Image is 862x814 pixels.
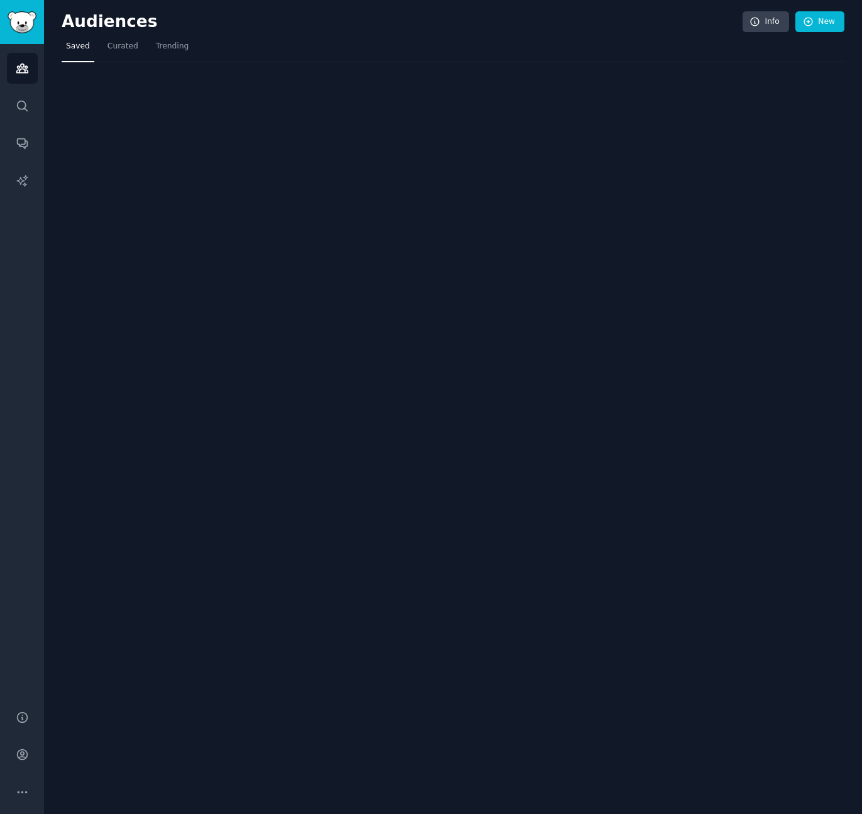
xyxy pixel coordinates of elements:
[62,12,743,32] h2: Audiences
[66,41,90,52] span: Saved
[8,11,36,33] img: GummySearch logo
[743,11,789,33] a: Info
[152,36,193,62] a: Trending
[108,41,138,52] span: Curated
[62,36,94,62] a: Saved
[103,36,143,62] a: Curated
[795,11,844,33] a: New
[156,41,189,52] span: Trending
